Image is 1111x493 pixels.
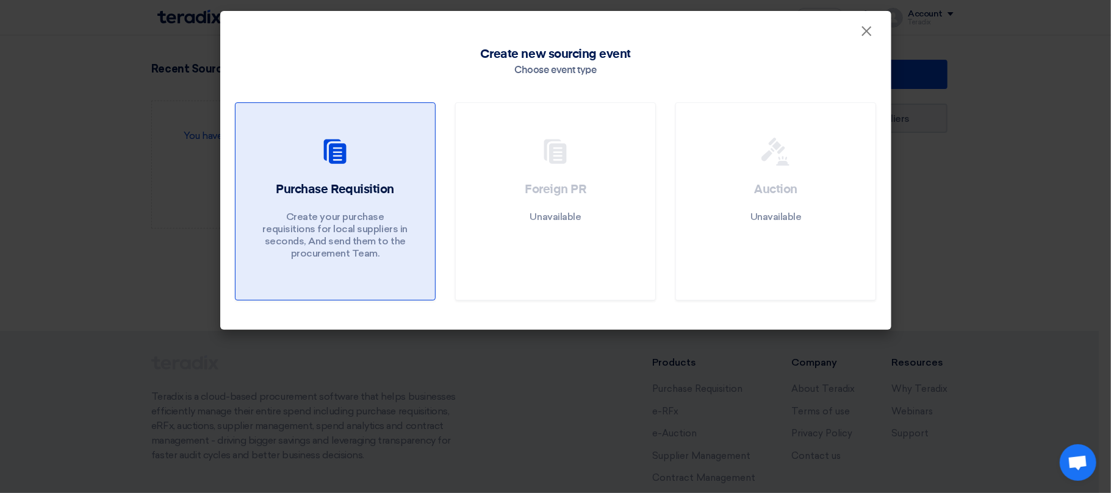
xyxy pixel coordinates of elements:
a: Open chat [1060,444,1096,481]
button: Close [851,20,883,44]
span: Create new sourcing event [480,45,631,63]
h2: Purchase Requisition [276,181,394,198]
span: Auction [755,183,798,196]
p: Unavailable [750,211,802,223]
a: Purchase Requisition Create your purchase requisitions for local suppliers in seconds, And send t... [235,102,436,300]
div: Choose event type [515,63,597,78]
span: Foreign PR [525,183,586,196]
p: Create your purchase requisitions for local suppliers in seconds, And send them to the procuremen... [262,211,408,260]
span: × [861,22,873,46]
p: Unavailable [530,211,581,223]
